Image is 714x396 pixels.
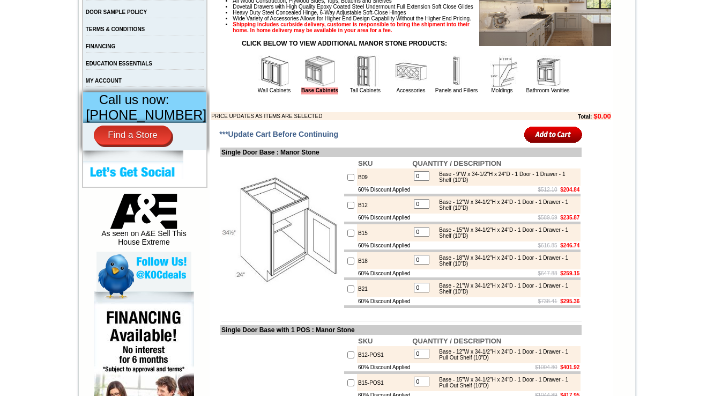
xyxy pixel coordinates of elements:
[124,30,126,31] img: spacer.gif
[358,159,373,167] b: SKU
[242,40,447,47] strong: CLICK BELOW TO VIEW ADDITIONAL MANOR STONE PRODUCTS:
[532,55,564,87] img: Bathroom Vanities
[535,364,557,370] s: $1004.80
[486,55,518,87] img: Moldings
[538,187,557,193] s: $512.10
[357,241,411,250] td: 60% Discount Applied
[349,55,382,87] img: Tall Cabinets
[96,194,191,252] div: As seen on A&E Sell This House Extreme
[560,187,579,193] b: $204.84
[538,298,557,304] s: $738.41
[434,283,578,295] div: Base - 21"W x 34-1/2"H x 24"D - 1 Door - 1 Drawer - 1 Shelf (10"D)
[560,364,579,370] b: $401.92
[434,171,578,183] div: Base - 9"W x 34-1/2"H x 24"D - 1 Door - 1 Drawer - 1 Shelf (10"D)
[27,30,29,31] img: spacer.gif
[560,298,579,304] b: $295.36
[593,112,611,120] b: $0.00
[412,337,501,345] b: QUANTITY / DESCRIPTION
[358,337,373,345] b: SKU
[99,92,169,107] span: Call us now:
[441,55,473,87] img: Panels and Fillers
[357,252,411,269] td: B18
[538,270,557,276] s: $647.88
[211,112,519,120] td: PRICE UPDATES AS ITEMS ARE SELECTED
[357,374,411,391] td: B15-POS1
[357,224,411,241] td: B15
[357,168,411,186] td: B09
[434,377,578,388] div: Base - 15"W x 34-1/2"H x 24"D - 1 Door - 1 Drawer - 1 Pull Out Shelf (10"D)
[304,55,336,87] img: Base Cabinets
[86,107,206,122] span: [PHONE_NUMBER]
[29,49,56,60] td: Alabaster Shaker
[526,87,570,93] a: Bathroom Vanities
[395,55,427,87] img: Accessories
[92,49,125,61] td: [PERSON_NAME] White Shaker
[126,49,153,60] td: Baycreek Gray
[58,49,91,61] td: [PERSON_NAME] Yellow Walnut
[220,325,582,335] td: Single Door Base with 1 POS : Manor Stone
[434,227,578,239] div: Base - 15"W x 34-1/2"H x 24"D - 1 Door - 1 Drawer - 1 Shelf (10"D)
[220,148,582,157] td: Single Door Base : Manor Stone
[86,26,145,32] a: TERMS & CONDITIONS
[182,30,184,31] img: spacer.gif
[86,78,122,84] a: MY ACCOUNT
[357,196,411,214] td: B12
[538,215,557,221] s: $589.69
[434,255,578,267] div: Base - 18"W x 34-1/2"H x 24"D - 1 Door - 1 Drawer - 1 Shelf (10"D)
[434,199,578,211] div: Base - 12"W x 34-1/2"H x 24"D - 1 Door - 1 Drawer - 1 Shelf (10"D)
[86,43,116,49] a: FINANCING
[412,159,501,167] b: QUANTITY / DESCRIPTION
[219,130,338,138] span: ***Update Cart Before Continuing
[357,269,411,277] td: 60% Discount Applied
[357,186,411,194] td: 60% Discount Applied
[258,55,291,87] img: Wall Cabinets
[357,346,411,363] td: B12-POS1
[2,3,10,11] img: pdf.png
[435,87,478,93] a: Panels and Fillers
[357,214,411,222] td: 60% Discount Applied
[560,243,579,248] b: $246.74
[86,61,152,67] a: EDUCATION ESSENTIALS
[301,87,338,94] a: Base Cabinets
[12,4,87,10] b: Price Sheet View in PDF Format
[491,87,512,93] a: Moldings
[91,30,92,31] img: spacer.gif
[12,2,87,11] a: Price Sheet View in PDF Format
[560,270,579,276] b: $259.15
[357,280,411,297] td: B21
[155,49,182,61] td: Beachwood Oak Shaker
[233,21,470,33] strong: Shipping includes curbside delivery, customer is responsible to bring the shipment into their hom...
[153,30,155,31] img: spacer.gif
[221,173,342,294] img: Single Door Base
[233,16,471,21] span: Wide Variety of Accessories Allows for Higher End Design Capability Without the Higher End Pricing.
[357,297,411,305] td: 60% Discount Applied
[357,363,411,371] td: 60% Discount Applied
[258,87,291,93] a: Wall Cabinets
[434,349,578,361] div: Base - 12"W x 34-1/2"H x 24"D - 1 Door - 1 Drawer - 1 Pull Out Shelf (10"D)
[233,10,406,16] span: Heavy Duty Steel Concealed Hinge, 6-Way Adjustable Soft-Close Hinges
[560,215,579,221] b: $235.87
[538,243,557,248] s: $616.85
[56,30,58,31] img: spacer.gif
[350,87,381,93] a: Tall Cabinets
[233,4,473,10] span: Dovetail Drawers with High Quality Epoxy Coated Steel Undermount Full Extension Soft Close Glides
[86,9,147,15] a: DOOR SAMPLE POLICY
[578,114,592,120] b: Total:
[397,87,426,93] a: Accessories
[524,126,583,143] input: Add to Cart
[94,126,172,145] a: Find a Store
[184,49,211,60] td: Bellmonte Maple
